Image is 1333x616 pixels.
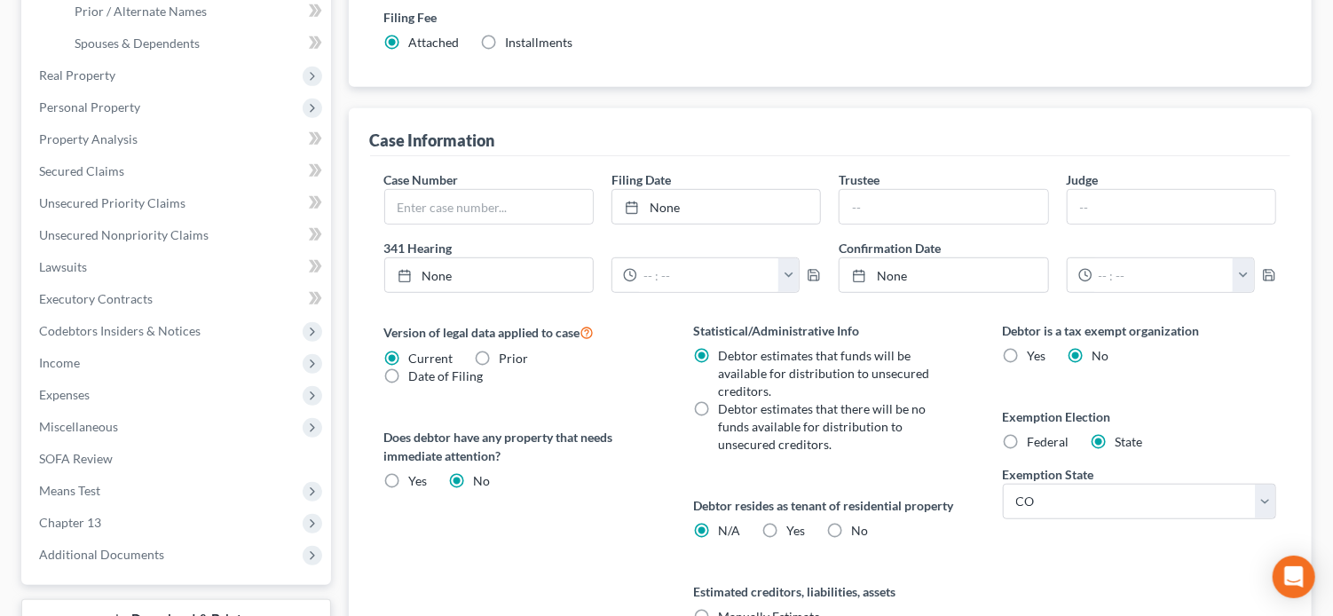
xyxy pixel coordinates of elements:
span: Real Property [39,67,115,83]
span: Yes [1028,348,1046,363]
a: Executory Contracts [25,283,331,315]
label: Confirmation Date [830,239,1285,257]
a: Secured Claims [25,155,331,187]
span: Income [39,355,80,370]
label: Exemption State [1003,465,1094,484]
input: -- [1068,190,1275,224]
span: Property Analysis [39,131,138,146]
span: Debtor estimates that funds will be available for distribution to unsecured creditors. [718,348,929,399]
span: Yes [786,523,805,538]
label: Statistical/Administrative Info [693,321,967,340]
span: SOFA Review [39,451,113,466]
label: Trustee [839,170,879,189]
span: Current [409,351,454,366]
span: Yes [409,473,428,488]
span: Unsecured Nonpriority Claims [39,227,209,242]
span: Attached [409,35,460,50]
label: Debtor is a tax exempt organization [1003,321,1277,340]
span: Miscellaneous [39,419,118,434]
label: Estimated creditors, liabilities, assets [693,582,967,601]
input: -- [840,190,1047,224]
a: Unsecured Nonpriority Claims [25,219,331,251]
label: Exemption Election [1003,407,1277,426]
a: Property Analysis [25,123,331,155]
label: Filing Date [611,170,671,189]
span: No [851,523,868,538]
a: Lawsuits [25,251,331,283]
span: Means Test [39,483,100,498]
div: Case Information [370,130,495,151]
span: Expenses [39,387,90,402]
label: Version of legal data applied to case [384,321,659,343]
label: Debtor resides as tenant of residential property [693,496,967,515]
a: SOFA Review [25,443,331,475]
span: No [1092,348,1109,363]
label: Does debtor have any property that needs immediate attention? [384,428,659,465]
div: Open Intercom Messenger [1273,556,1315,598]
span: Unsecured Priority Claims [39,195,185,210]
label: Filing Fee [384,8,1277,27]
a: None [612,190,820,224]
span: Chapter 13 [39,515,101,530]
span: Lawsuits [39,259,87,274]
label: Case Number [384,170,459,189]
a: Unsecured Priority Claims [25,187,331,219]
span: Date of Filing [409,368,484,383]
span: No [474,473,491,488]
span: Spouses & Dependents [75,36,200,51]
span: Executory Contracts [39,291,153,306]
span: Debtor estimates that there will be no funds available for distribution to unsecured creditors. [718,401,926,452]
a: None [385,258,593,292]
a: Spouses & Dependents [60,28,331,59]
span: State [1116,434,1143,449]
a: None [840,258,1047,292]
input: Enter case number... [385,190,593,224]
input: -- : -- [1092,258,1234,292]
label: 341 Hearing [375,239,831,257]
input: -- : -- [637,258,779,292]
span: N/A [718,523,740,538]
span: Personal Property [39,99,140,115]
span: Installments [506,35,573,50]
span: Secured Claims [39,163,124,178]
span: Prior [500,351,529,366]
span: Prior / Alternate Names [75,4,207,19]
span: Codebtors Insiders & Notices [39,323,201,338]
label: Judge [1067,170,1099,189]
span: Federal [1028,434,1069,449]
span: Additional Documents [39,547,164,562]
